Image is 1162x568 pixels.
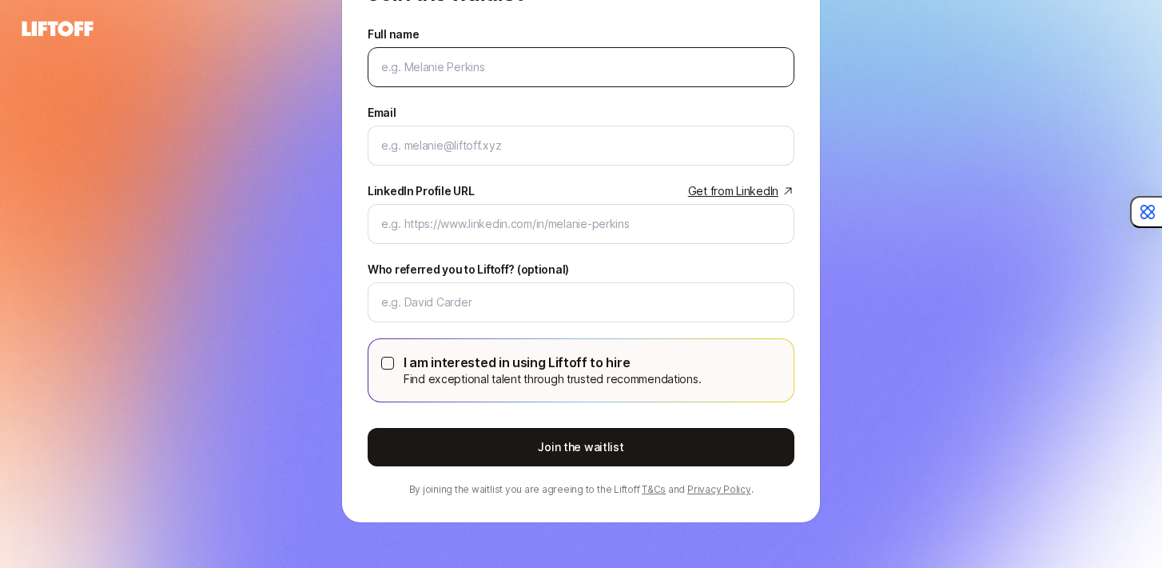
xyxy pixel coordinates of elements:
[687,483,751,495] a: Privacy Policy
[368,428,794,466] button: Join the waitlist
[381,214,781,234] input: e.g. https://www.linkedin.com/in/melanie-perkins
[404,370,701,389] p: Find exceptional talent through trusted recommendations.
[642,483,666,495] a: T&Cs
[368,260,569,279] label: Who referred you to Liftoff? (optional)
[381,58,781,77] input: e.g. Melanie Perkins
[404,352,701,373] p: I am interested in using Liftoff to hire
[381,357,394,370] button: I am interested in using Liftoff to hireFind exceptional talent through trusted recommendations.
[381,293,781,312] input: e.g. David Carder
[368,182,474,201] div: LinkedIn Profile URL
[368,103,396,122] label: Email
[368,25,419,44] label: Full name
[368,482,794,497] p: By joining the waitlist you are agreeing to the Liftoff and .
[688,182,794,201] a: Get from LinkedIn
[381,136,781,155] input: e.g. melanie@liftoff.xyz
